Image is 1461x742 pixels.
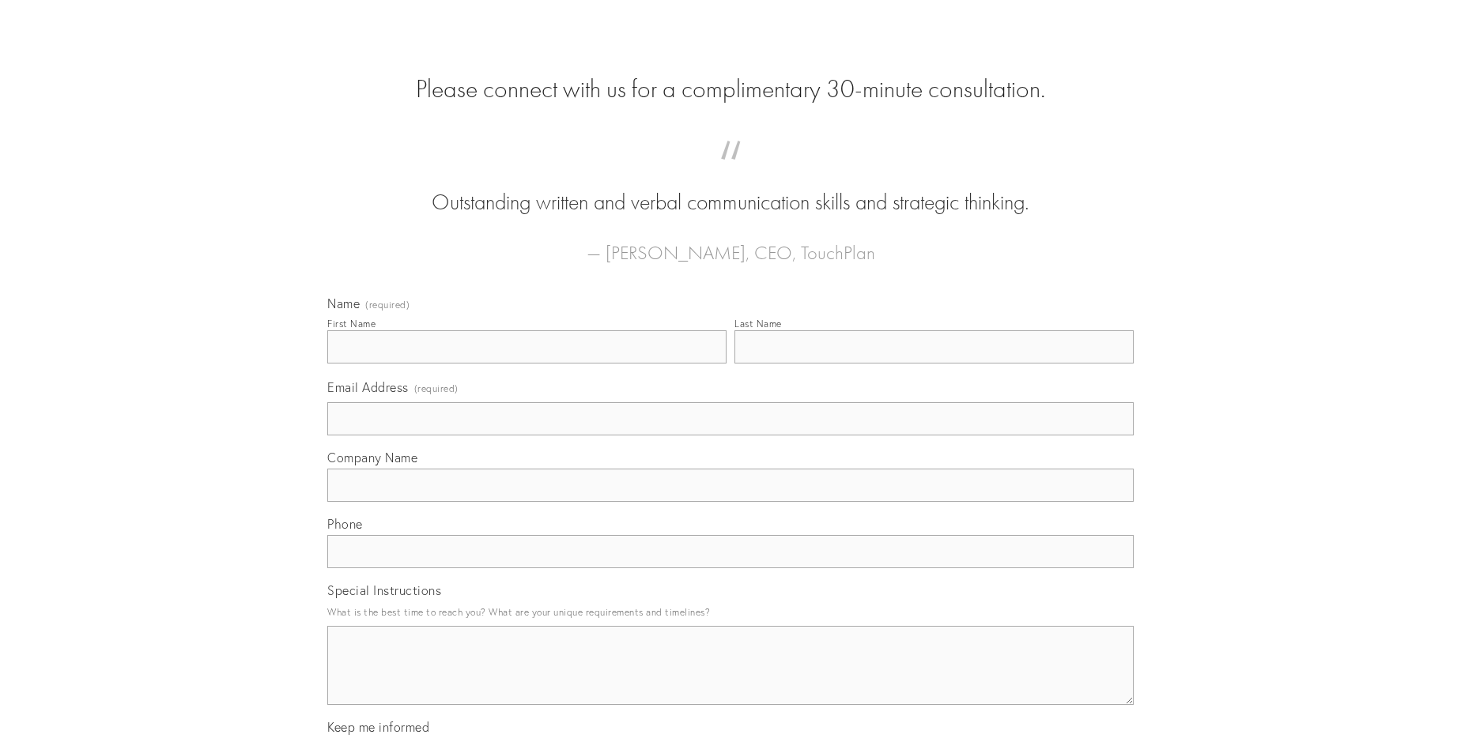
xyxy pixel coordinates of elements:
span: Email Address [327,379,409,395]
span: Keep me informed [327,719,429,735]
span: Phone [327,516,363,532]
div: Last Name [734,318,782,330]
div: First Name [327,318,376,330]
span: (required) [414,378,459,399]
span: Company Name [327,450,417,465]
span: (required) [365,300,410,310]
p: What is the best time to reach you? What are your unique requirements and timelines? [327,601,1134,623]
h2: Please connect with us for a complimentary 30-minute consultation. [327,74,1134,104]
span: Name [327,296,360,311]
span: “ [353,156,1108,187]
figcaption: — [PERSON_NAME], CEO, TouchPlan [353,218,1108,269]
blockquote: Outstanding written and verbal communication skills and strategic thinking. [353,156,1108,218]
span: Special Instructions [327,582,441,598]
